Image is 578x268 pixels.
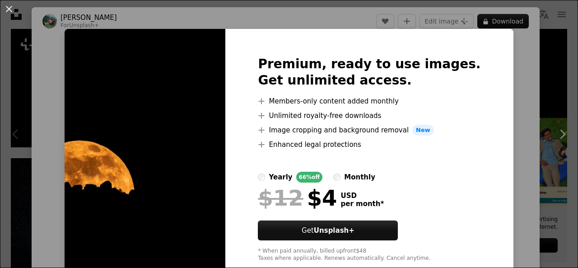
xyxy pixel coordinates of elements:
[314,226,354,235] strong: Unsplash+
[258,56,480,89] h2: Premium, ready to use images. Get unlimited access.
[258,139,480,150] li: Enhanced legal protections
[258,186,337,210] div: $4
[258,96,480,107] li: Members-only content added monthly
[258,186,303,210] span: $12
[258,110,480,121] li: Unlimited royalty-free downloads
[344,172,375,183] div: monthly
[296,172,323,183] div: 66% off
[258,174,265,181] input: yearly66%off
[340,192,384,200] span: USD
[333,174,340,181] input: monthly
[258,221,398,240] button: GetUnsplash+
[340,200,384,208] span: per month *
[258,248,480,262] div: * When paid annually, billed upfront $48 Taxes where applicable. Renews automatically. Cancel any...
[412,125,434,136] span: New
[269,172,292,183] div: yearly
[258,125,480,136] li: Image cropping and background removal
